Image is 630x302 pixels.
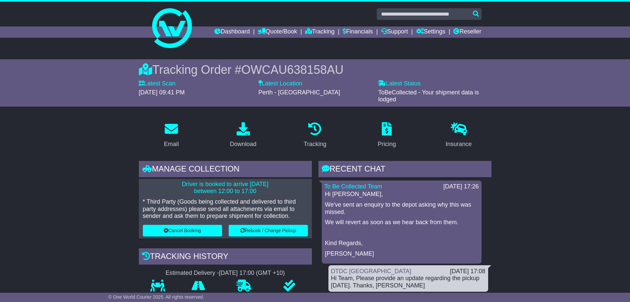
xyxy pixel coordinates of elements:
[164,140,179,149] div: Email
[108,294,204,300] span: © One World Courier 2025. All rights reserved.
[378,140,396,149] div: Pricing
[139,270,312,277] div: Estimated Delivery -
[343,26,373,38] a: Financials
[143,198,308,220] p: * Third Party (Goods being collected and delivered to third party addresses) please send all atta...
[143,225,222,236] button: Cancel Booking
[325,240,478,247] p: Kind Regards,
[139,248,312,266] div: Tracking history
[318,161,491,179] div: RECENT CHAT
[443,183,479,190] div: [DATE] 17:26
[139,63,491,77] div: Tracking Order #
[331,268,411,275] a: DTDC [GEOGRAPHIC_DATA]
[325,201,478,216] p: We've sent an enquiry to the depot asking why this was missed.
[229,225,308,236] button: Rebook / Change Pickup
[241,63,343,76] span: OWCAU638158AU
[325,219,478,226] p: We will revert as soon as we hear back from them.
[450,268,486,275] div: [DATE] 17:08
[258,26,297,38] a: Quote/Book
[219,270,285,277] div: [DATE] 17:00 (GMT +10)
[143,181,308,195] p: Driver is booked to arrive [DATE] between 12:00 to 17:00
[325,191,478,198] p: Hi [PERSON_NAME],
[453,26,481,38] a: Reseller
[446,140,472,149] div: Insurance
[226,120,261,151] a: Download
[378,80,421,87] label: Latest Status
[214,26,250,38] a: Dashboard
[441,120,476,151] a: Insurance
[258,80,302,87] label: Latest Location
[139,80,176,87] label: Latest Scan
[299,120,330,151] a: Tracking
[258,89,340,96] span: Perth - [GEOGRAPHIC_DATA]
[230,140,257,149] div: Download
[416,26,445,38] a: Settings
[331,275,486,289] div: Hi Team, Please provide an update regarding the pickup [DATE]. Thanks, [PERSON_NAME]
[159,120,183,151] a: Email
[139,89,185,96] span: [DATE] 09:41 PM
[305,26,334,38] a: Tracking
[139,161,312,179] div: Manage collection
[373,120,400,151] a: Pricing
[378,89,479,103] span: ToBeCollected - Your shipment data is lodged
[304,140,326,149] div: Tracking
[381,26,408,38] a: Support
[324,183,382,190] a: To Be Collected Team
[325,250,478,258] p: [PERSON_NAME]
